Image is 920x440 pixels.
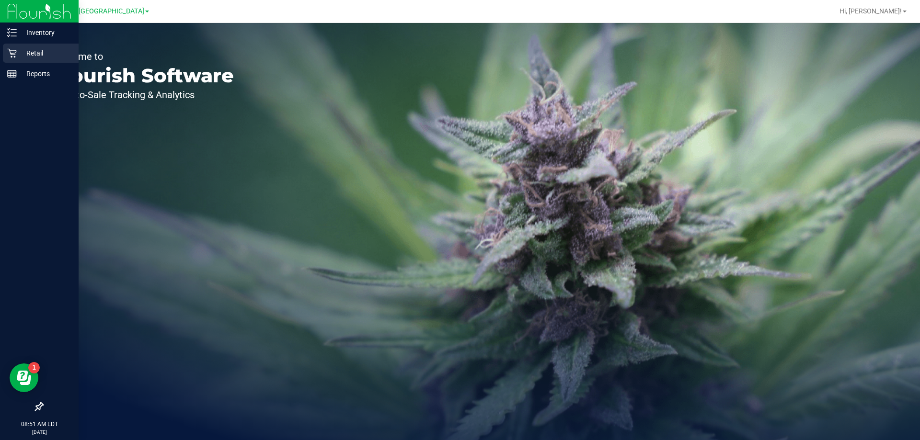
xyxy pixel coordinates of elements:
[17,68,74,79] p: Reports
[28,362,40,373] iframe: Resource center unread badge
[4,429,74,436] p: [DATE]
[46,7,144,15] span: TX Austin [GEOGRAPHIC_DATA]
[17,47,74,59] p: Retail
[52,90,234,100] p: Seed-to-Sale Tracking & Analytics
[52,52,234,61] p: Welcome to
[4,420,74,429] p: 08:51 AM EDT
[10,363,38,392] iframe: Resource center
[7,28,17,37] inline-svg: Inventory
[17,27,74,38] p: Inventory
[7,69,17,79] inline-svg: Reports
[7,48,17,58] inline-svg: Retail
[839,7,902,15] span: Hi, [PERSON_NAME]!
[52,66,234,85] p: Flourish Software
